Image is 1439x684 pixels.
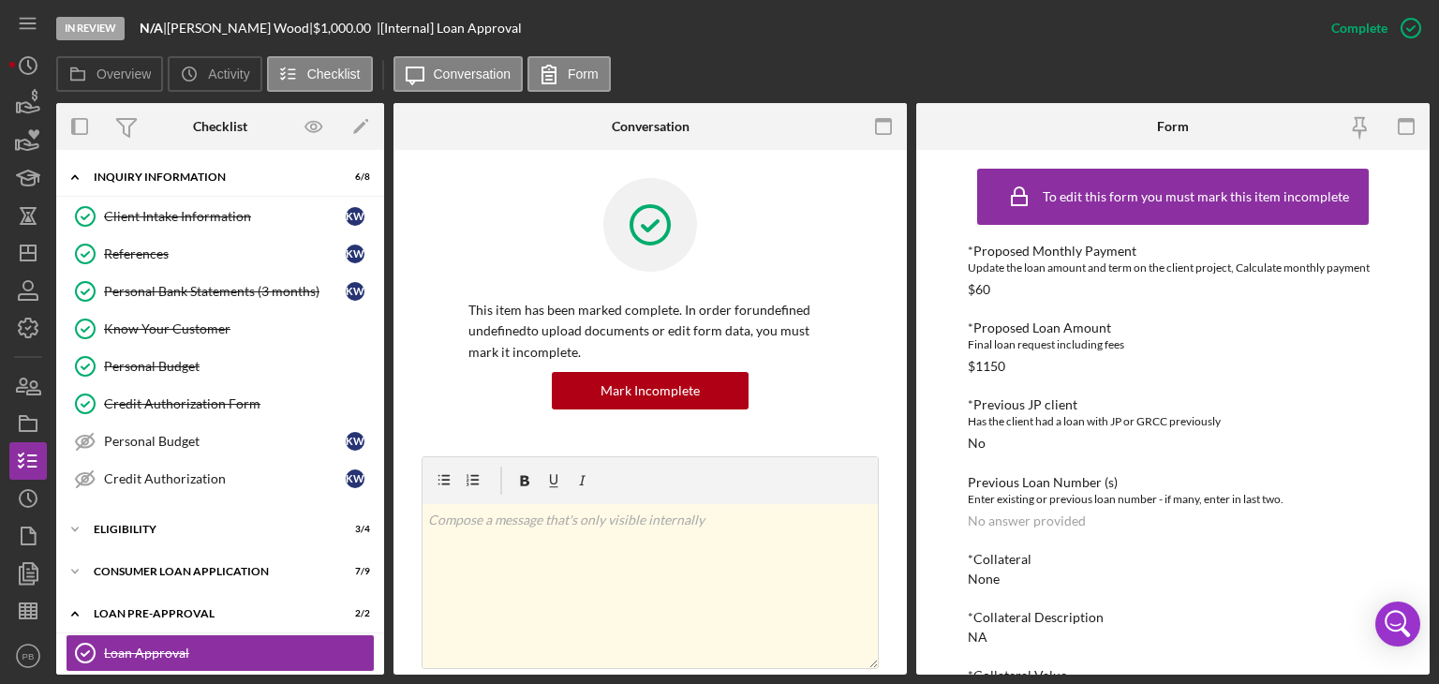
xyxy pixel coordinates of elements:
[66,423,375,460] a: Personal BudgetKW
[66,198,375,235] a: Client Intake InformationKW
[307,67,361,82] label: Checklist
[968,610,1378,625] div: *Collateral Description
[968,320,1378,335] div: *Proposed Loan Amount
[968,335,1378,354] div: Final loan request including fees
[96,67,151,82] label: Overview
[612,119,690,134] div: Conversation
[104,646,374,661] div: Loan Approval
[527,56,611,92] button: Form
[601,372,700,409] div: Mark Incomplete
[104,246,346,261] div: References
[66,348,375,385] a: Personal Budget
[66,460,375,498] a: Credit AuthorizationKW
[104,209,346,224] div: Client Intake Information
[104,359,374,374] div: Personal Budget
[968,244,1378,259] div: *Proposed Monthly Payment
[968,572,1000,587] div: None
[968,359,1005,374] div: $1150
[66,235,375,273] a: ReferencesKW
[434,67,512,82] label: Conversation
[168,56,261,92] button: Activity
[56,56,163,92] button: Overview
[94,524,323,535] div: Eligibility
[377,21,522,36] div: | [Internal] Loan Approval
[346,207,364,226] div: K W
[94,566,323,577] div: Consumer Loan Application
[336,608,370,619] div: 2 / 2
[104,396,374,411] div: Credit Authorization Form
[346,432,364,451] div: K W
[968,397,1378,412] div: *Previous JP client
[104,471,346,486] div: Credit Authorization
[66,385,375,423] a: Credit Authorization Form
[313,21,377,36] div: $1,000.00
[22,651,35,662] text: PB
[66,273,375,310] a: Personal Bank Statements (3 months)KW
[968,259,1378,277] div: Update the loan amount and term on the client project, Calculate monthly payment
[1331,9,1387,47] div: Complete
[968,412,1378,431] div: Has the client had a loan with JP or GRCC previously
[9,637,47,675] button: PB
[336,524,370,535] div: 3 / 4
[568,67,599,82] label: Form
[193,119,247,134] div: Checklist
[167,21,313,36] div: [PERSON_NAME] Wood |
[968,630,987,645] div: NA
[94,608,323,619] div: Loan Pre-Approval
[968,436,986,451] div: No
[968,475,1378,490] div: Previous Loan Number (s)
[66,310,375,348] a: Know Your Customer
[104,321,374,336] div: Know Your Customer
[346,282,364,301] div: K W
[968,513,1086,528] div: No answer provided
[468,300,832,363] p: This item has been marked complete. In order for undefined undefined to upload documents or edit ...
[336,171,370,183] div: 6 / 8
[140,20,163,36] b: N/A
[1043,189,1349,204] div: To edit this form you must mark this item incomplete
[104,434,346,449] div: Personal Budget
[267,56,373,92] button: Checklist
[1375,602,1420,647] div: Open Intercom Messenger
[336,566,370,577] div: 7 / 9
[968,668,1378,683] div: *Collateral Value
[968,282,990,297] div: $60
[66,634,375,672] a: Loan Approval
[968,552,1378,567] div: *Collateral
[140,21,167,36] div: |
[346,245,364,263] div: K W
[208,67,249,82] label: Activity
[552,372,749,409] button: Mark Incomplete
[968,490,1378,509] div: Enter existing or previous loan number - if many, enter in last two.
[1313,9,1430,47] button: Complete
[94,171,323,183] div: Inquiry Information
[104,284,346,299] div: Personal Bank Statements (3 months)
[346,469,364,488] div: K W
[1157,119,1189,134] div: Form
[393,56,524,92] button: Conversation
[56,17,125,40] div: In Review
